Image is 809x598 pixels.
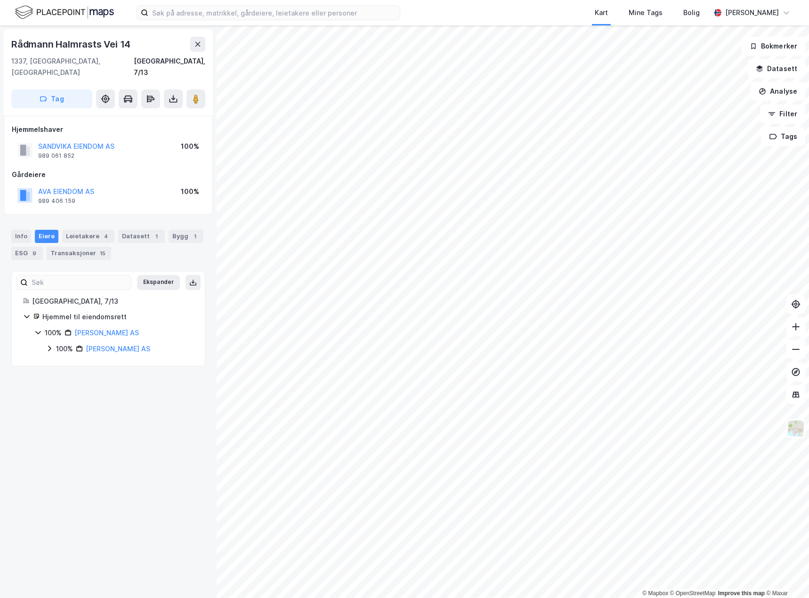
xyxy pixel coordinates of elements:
div: [GEOGRAPHIC_DATA], 7/13 [32,296,194,307]
button: Bokmerker [742,37,805,56]
div: [PERSON_NAME] [725,7,779,18]
div: ESG [11,247,43,260]
div: 15 [98,249,107,258]
img: logo.f888ab2527a4732fd821a326f86c7f29.svg [15,4,114,21]
a: Improve this map [718,590,765,597]
div: Info [11,230,31,243]
div: 1 [190,232,200,241]
div: 100% [181,141,199,152]
a: Mapbox [642,590,668,597]
div: Hjemmel til eiendomsrett [42,311,194,323]
div: 100% [45,327,62,339]
button: Datasett [748,59,805,78]
div: Kontrollprogram for chat [762,553,809,598]
div: Bolig [683,7,700,18]
div: Rådmann Halmrasts Vei 14 [11,37,132,52]
a: OpenStreetMap [670,590,716,597]
button: Tags [761,127,805,146]
div: 100% [181,186,199,197]
iframe: Chat Widget [762,553,809,598]
div: [GEOGRAPHIC_DATA], 7/13 [134,56,205,78]
img: Z [787,420,805,437]
div: Kart [595,7,608,18]
a: [PERSON_NAME] AS [74,329,139,337]
button: Tag [11,89,92,108]
div: 989 406 159 [38,197,75,205]
button: Filter [760,105,805,123]
div: 100% [56,343,73,355]
div: Hjemmelshaver [12,124,205,135]
div: 989 061 852 [38,152,74,160]
div: 4 [101,232,111,241]
input: Søk på adresse, matrikkel, gårdeiere, leietakere eller personer [148,6,400,20]
a: [PERSON_NAME] AS [86,345,150,353]
div: Eiere [35,230,58,243]
div: 9 [30,249,39,258]
div: Gårdeiere [12,169,205,180]
button: Analyse [751,82,805,101]
div: Bygg [169,230,203,243]
button: Ekspander [137,275,180,290]
div: Leietakere [62,230,114,243]
div: 1 [152,232,161,241]
div: Mine Tags [629,7,663,18]
div: Transaksjoner [47,247,111,260]
input: Søk [28,275,131,290]
div: Datasett [118,230,165,243]
div: 1337, [GEOGRAPHIC_DATA], [GEOGRAPHIC_DATA] [11,56,134,78]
